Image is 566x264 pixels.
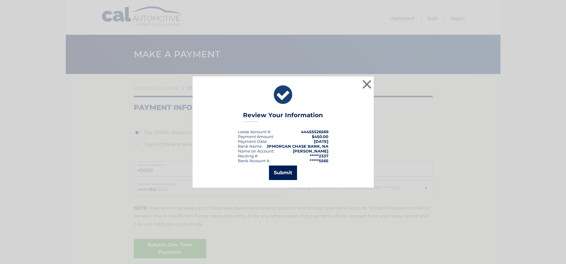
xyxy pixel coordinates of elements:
div: Payment Amount: [238,134,274,139]
div: Routing #: [238,153,258,158]
button: Submit [269,166,297,180]
div: : [238,139,267,144]
strong: JPMORGAN CHASE BANK, NA [267,144,328,149]
button: × [361,78,373,90]
div: Lease Account #: [238,129,271,134]
span: $450.00 [312,134,328,139]
h3: Review Your Information [243,111,323,122]
div: Name on Account: [238,149,274,153]
div: Bank Account #: [238,158,270,163]
strong: [PERSON_NAME] [293,149,328,153]
div: Bank Name: [238,144,263,149]
strong: 44455526569 [301,129,328,134]
span: Payment Date [238,139,267,144]
span: [DATE] [314,139,328,144]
